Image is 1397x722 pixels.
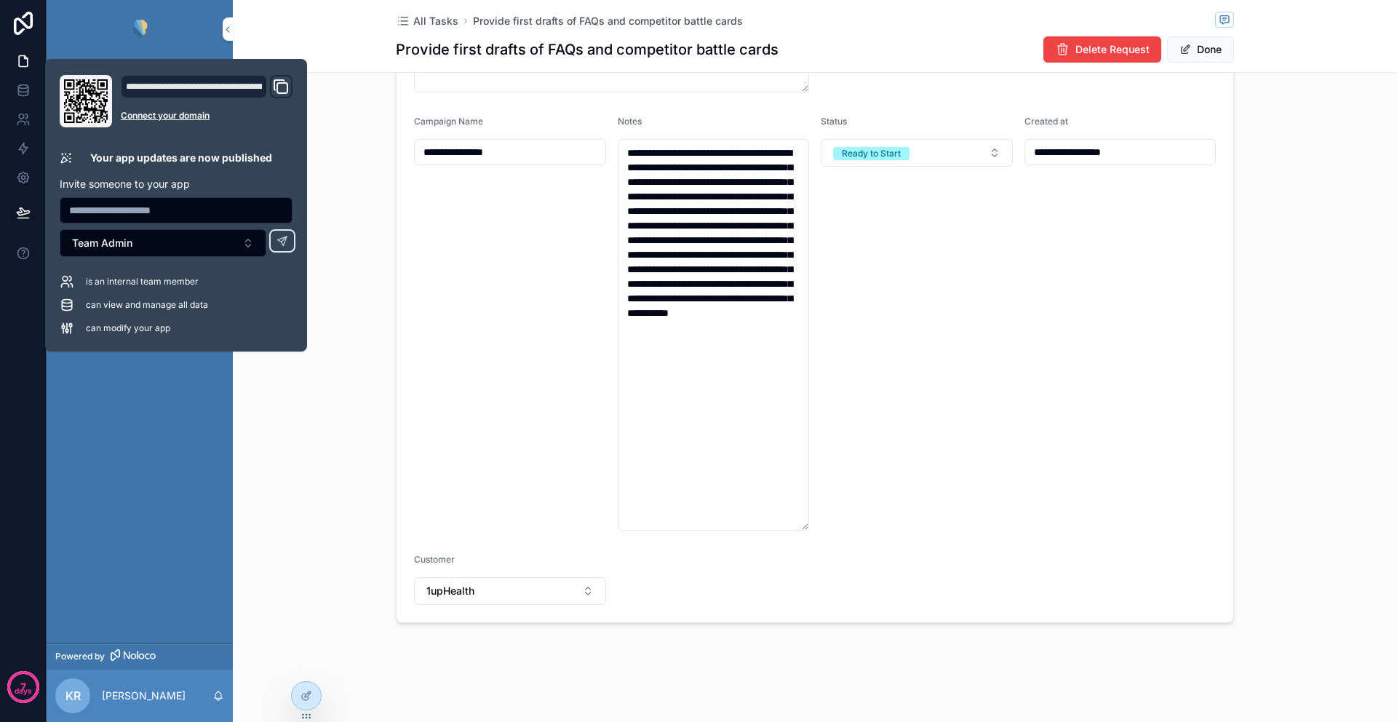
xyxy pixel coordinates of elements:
span: Campaign Name [414,116,483,127]
div: Domain and Custom Link [121,75,292,127]
span: Customer [414,554,455,565]
span: Created at [1024,116,1068,127]
p: days [15,686,32,697]
span: All Tasks [413,14,458,28]
a: Connect your domain [121,110,292,122]
span: Delete Request [1075,42,1150,57]
p: 7 [20,680,26,694]
a: All Tasks [396,14,458,28]
a: Provide first drafts of FAQs and competitor battle cards [473,14,743,28]
span: can modify your app [86,322,170,334]
span: 1upHealth [426,584,474,598]
p: Invite someone to your app [60,177,292,191]
h1: Provide first drafts of FAQs and competitor battle cards [396,39,779,60]
button: Select Button [821,139,1013,167]
p: Your app updates are now published [90,151,272,165]
span: KR [65,687,81,705]
a: Powered by [47,643,233,670]
span: Team Admin [72,236,132,250]
span: Status [821,116,847,127]
div: scrollable content [47,58,233,346]
p: [PERSON_NAME] [102,689,186,703]
button: Done [1167,36,1234,63]
span: can view and manage all data [86,299,208,311]
div: Ready to Start [842,147,901,160]
img: App logo [129,17,151,41]
span: Powered by [55,651,105,662]
button: Select Button [60,229,266,257]
button: Select Button [414,577,606,605]
span: is an internal team member [86,276,199,287]
span: Notes [618,116,642,127]
button: Delete Request [1043,36,1161,63]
